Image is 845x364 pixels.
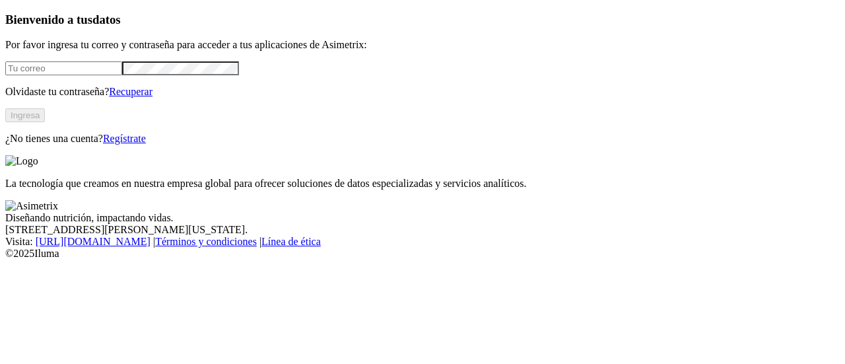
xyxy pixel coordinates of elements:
[5,200,58,212] img: Asimetrix
[5,108,45,122] button: Ingresa
[5,155,38,167] img: Logo
[5,178,840,190] p: La tecnología que creamos en nuestra empresa global para ofrecer soluciones de datos especializad...
[5,133,840,145] p: ¿No tienes una cuenta?
[5,86,840,98] p: Olvidaste tu contraseña?
[5,224,840,236] div: [STREET_ADDRESS][PERSON_NAME][US_STATE].
[5,212,840,224] div: Diseñando nutrición, impactando vidas.
[261,236,321,247] a: Línea de ética
[5,248,840,260] div: © 2025 Iluma
[5,13,840,27] h3: Bienvenido a tus
[36,236,151,247] a: [URL][DOMAIN_NAME]
[155,236,257,247] a: Términos y condiciones
[5,39,840,51] p: Por favor ingresa tu correo y contraseña para acceder a tus aplicaciones de Asimetrix:
[5,236,840,248] div: Visita : | |
[5,61,122,75] input: Tu correo
[103,133,146,144] a: Regístrate
[92,13,121,26] span: datos
[109,86,152,97] a: Recuperar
